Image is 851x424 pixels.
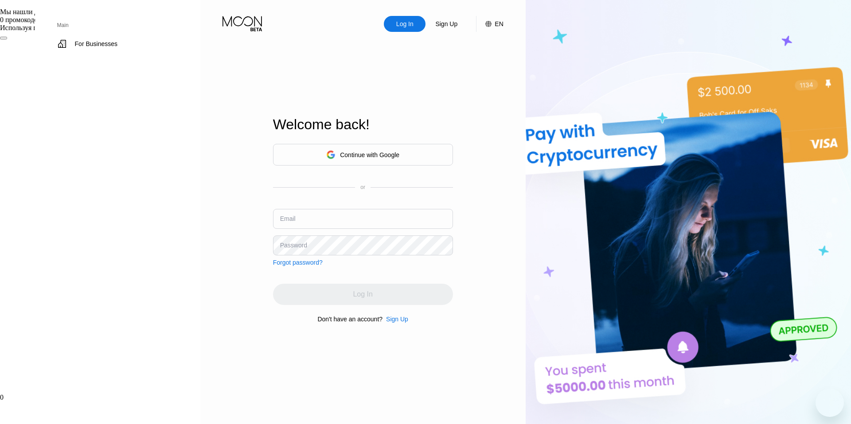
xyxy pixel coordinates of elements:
[383,316,408,323] div: Sign Up
[273,259,323,266] div: Forgot password?
[386,316,408,323] div: Sign Up
[75,40,117,47] div: For Businesses
[273,144,453,166] div: Continue with Google
[340,151,399,158] div: Continue with Google
[384,16,425,32] div: Log In
[280,242,307,249] div: Password
[434,19,458,28] div: Sign Up
[273,116,453,133] div: Welcome back!
[317,316,383,323] div: Don't have an account?
[425,16,467,32] div: Sign Up
[816,389,844,417] iframe: Кнопка запуска окна обмена сообщениями
[360,184,365,190] div: or
[395,19,414,28] div: Log In
[280,215,296,222] div: Email
[71,35,135,53] div: For Businesses
[495,20,503,27] div: EN
[476,16,503,32] div: EN
[57,22,178,28] div: Main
